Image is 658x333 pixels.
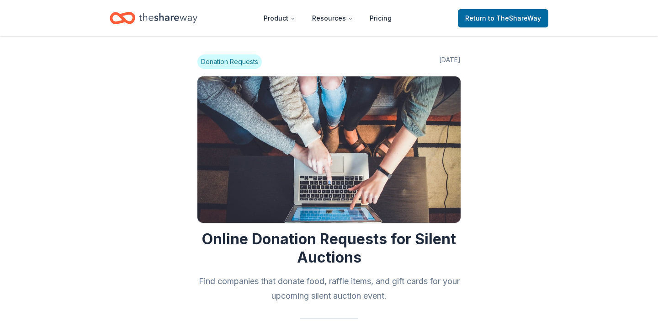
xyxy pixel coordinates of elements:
span: Donation Requests [197,54,262,69]
span: Return [465,13,541,24]
span: [DATE] [439,54,461,69]
span: to TheShareWay [488,14,541,22]
nav: Main [256,7,399,29]
a: Pricing [362,9,399,27]
button: Resources [305,9,361,27]
h1: Online Donation Requests for Silent Auctions [197,230,461,267]
button: Product [256,9,303,27]
img: Image for Online Donation Requests for Silent Auctions [197,76,461,223]
h2: Find companies that donate food, raffle items, and gift cards for your upcoming silent auction ev... [197,274,461,303]
a: Home [110,7,197,29]
a: Returnto TheShareWay [458,9,548,27]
